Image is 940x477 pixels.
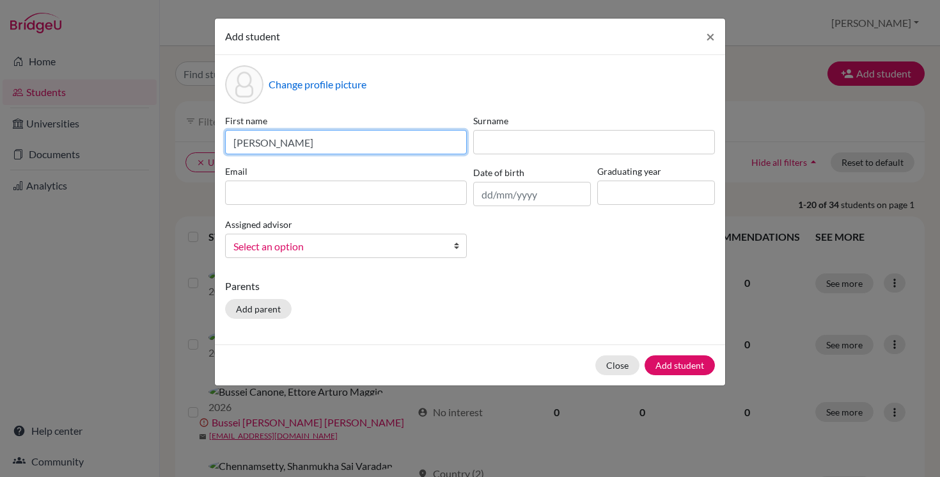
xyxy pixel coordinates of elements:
[645,355,715,375] button: Add student
[706,27,715,45] span: ×
[225,218,292,231] label: Assigned advisor
[233,238,442,255] span: Select an option
[225,299,292,319] button: Add parent
[225,165,467,178] label: Email
[595,355,639,375] button: Close
[473,182,591,206] input: dd/mm/yyyy
[225,114,467,127] label: First name
[225,279,715,294] p: Parents
[225,65,263,104] div: Profile picture
[473,166,524,179] label: Date of birth
[597,165,715,178] label: Graduating year
[225,30,280,42] span: Add student
[473,114,715,127] label: Surname
[696,19,725,54] button: Close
